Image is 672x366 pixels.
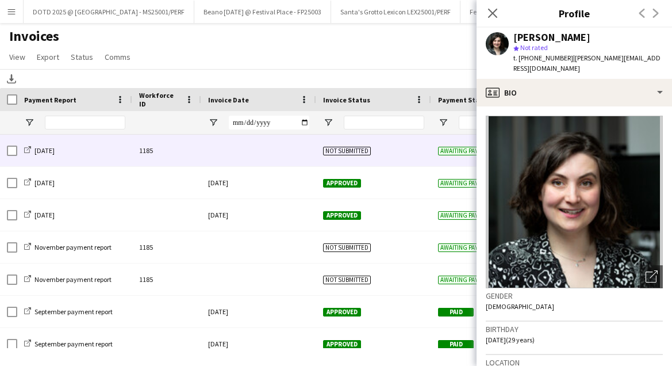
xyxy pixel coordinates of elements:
[438,179,495,188] span: Awaiting payment
[34,275,112,284] span: November payment report
[34,340,113,348] span: September payment report
[66,49,98,64] a: Status
[45,116,125,129] input: Payment Report Filter Input
[34,307,113,316] span: September payment report
[5,49,30,64] a: View
[323,211,361,220] span: Approved
[24,178,55,187] a: [DATE]
[323,340,361,349] span: Approved
[24,340,113,348] a: September payment report
[229,116,309,129] input: Invoice Date Filter Input
[438,340,474,349] span: Paid
[486,324,663,334] h3: Birthday
[640,265,663,288] div: Open photos pop-in
[24,307,113,316] a: September payment report
[201,199,316,231] div: [DATE]
[132,135,201,166] div: 1185
[24,117,34,128] button: Open Filter Menu
[331,1,460,23] button: Santa's Grotto Lexicon LEX25001/PERF
[438,276,495,284] span: Awaiting payment
[201,167,316,199] div: [DATE]
[513,54,573,62] span: t. [PHONE_NUMBER]
[438,308,474,317] span: Paid
[24,211,55,219] a: [DATE]
[208,96,249,104] span: Invoice Date
[486,335,535,344] span: [DATE] (29 years)
[323,276,371,284] span: Not submitted
[438,147,495,155] span: Awaiting payment
[208,117,218,128] button: Open Filter Menu
[132,231,201,263] div: 1185
[34,243,112,251] span: November payment report
[513,54,661,73] span: | [PERSON_NAME][EMAIL_ADDRESS][DOMAIN_NAME]
[477,6,672,21] h3: Profile
[24,1,194,23] button: DOTD 2025 @ [GEOGRAPHIC_DATA] - MS25001/PERF
[100,49,135,64] a: Comms
[34,211,55,219] span: [DATE]
[34,178,55,187] span: [DATE]
[438,211,495,220] span: Awaiting payment
[105,52,130,62] span: Comms
[34,146,55,155] span: [DATE]
[323,308,361,317] span: Approved
[344,116,424,129] input: Invoice Status Filter Input
[323,117,333,128] button: Open Filter Menu
[460,1,614,23] button: Festival Place [DATE] Christmas FP25004/PERF
[24,275,112,284] a: November payment report
[201,328,316,360] div: [DATE]
[139,91,181,108] span: Workforce ID
[201,296,316,327] div: [DATE]
[323,147,371,155] span: Not submitted
[513,32,590,43] div: [PERSON_NAME]
[438,243,495,252] span: Awaiting payment
[5,72,18,86] app-action-btn: Download
[438,117,448,128] button: Open Filter Menu
[71,52,93,62] span: Status
[132,264,201,295] div: 1185
[486,291,663,301] h3: Gender
[323,179,361,188] span: Approved
[438,96,490,104] span: Payment Status
[24,243,112,251] a: November payment report
[37,52,59,62] span: Export
[323,96,370,104] span: Invoice Status
[9,52,25,62] span: View
[32,49,64,64] a: Export
[194,1,331,23] button: Beano [DATE] @ Festival Place - FP25003
[24,96,76,104] span: Payment Report
[486,302,554,311] span: [DEMOGRAPHIC_DATA]
[24,146,55,155] a: [DATE]
[323,243,371,252] span: Not submitted
[477,79,672,106] div: Bio
[520,43,548,52] span: Not rated
[486,116,663,288] img: Crew avatar or photo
